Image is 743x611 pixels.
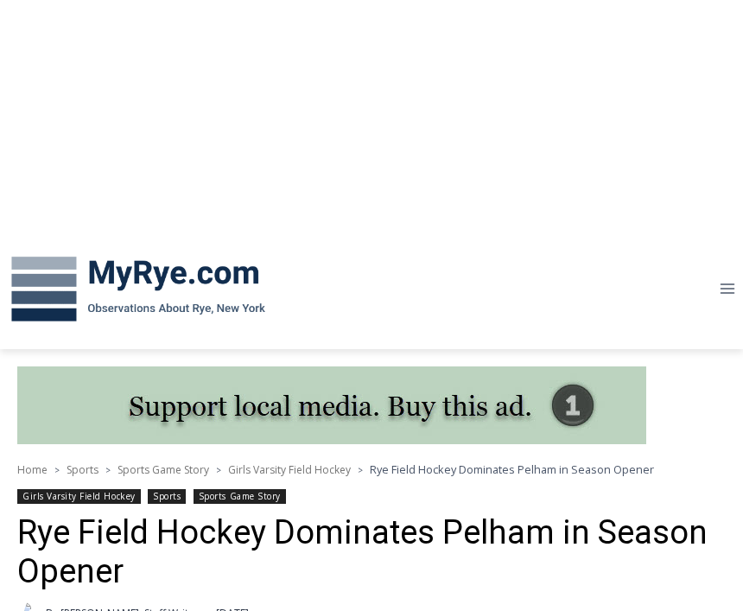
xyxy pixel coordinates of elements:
[54,464,60,476] span: >
[17,461,726,478] nav: Breadcrumbs
[67,462,98,477] a: Sports
[370,461,654,477] span: Rye Field Hockey Dominates Pelham in Season Opener
[17,366,646,444] img: support local media, buy this ad
[194,489,286,504] a: Sports Game Story
[105,464,111,476] span: >
[148,489,186,504] a: Sports
[228,462,351,477] a: Girls Varsity Field Hockey
[17,513,726,592] h1: Rye Field Hockey Dominates Pelham in Season Opener
[17,489,141,504] a: Girls Varsity Field Hockey
[358,464,363,476] span: >
[711,276,743,302] button: Open menu
[17,462,48,477] a: Home
[117,462,209,477] a: Sports Game Story
[216,464,221,476] span: >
